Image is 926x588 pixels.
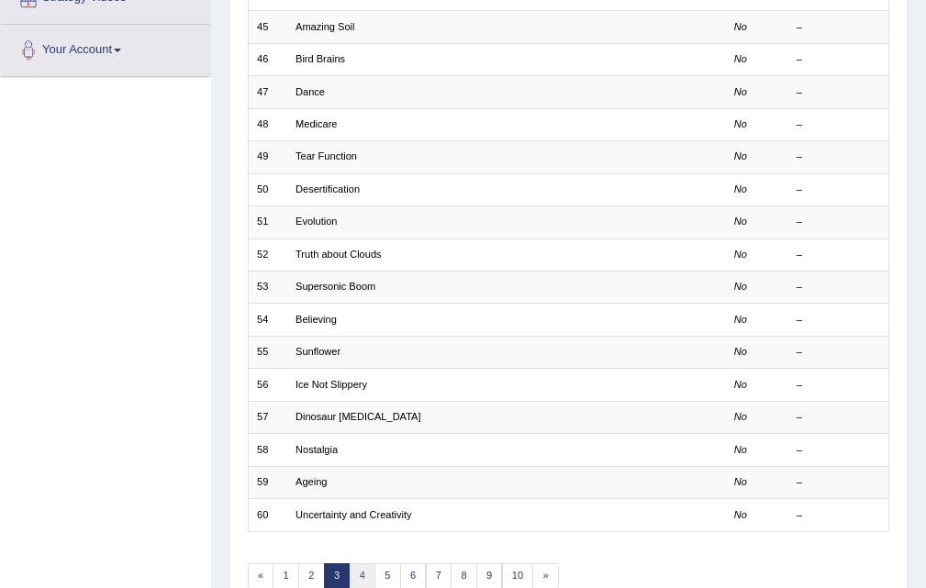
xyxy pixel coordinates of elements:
em: No [734,21,747,32]
td: 49 [248,141,287,173]
a: Your Account [1,25,210,71]
em: No [734,346,747,357]
td: 54 [248,304,287,336]
em: No [734,314,747,325]
a: Uncertainty and Creativity [296,509,411,520]
em: No [734,216,747,227]
em: No [734,281,747,292]
div: – [797,508,880,523]
em: No [734,118,747,129]
em: No [734,379,747,390]
div: – [797,410,880,425]
td: 58 [248,434,287,466]
a: Evolution [296,216,337,227]
em: No [734,249,747,260]
a: Amazing Soil [296,21,354,32]
div: – [797,475,880,490]
div: – [797,20,880,35]
a: Desertification [296,183,360,194]
a: Medicare [296,118,337,129]
em: No [734,509,747,520]
td: 46 [248,43,287,75]
div: – [797,248,880,262]
div: – [797,280,880,294]
a: Dinosaur [MEDICAL_DATA] [296,411,421,422]
a: Dance [296,86,325,97]
em: No [734,411,747,422]
a: Believing [296,314,337,325]
td: 52 [248,239,287,271]
a: Supersonic Boom [296,281,375,292]
div: – [797,215,880,229]
a: Bird Brains [296,53,345,64]
em: No [734,86,747,97]
td: 55 [248,336,287,368]
div: – [797,443,880,458]
em: No [734,53,747,64]
div: – [797,117,880,132]
td: 59 [248,466,287,498]
td: 48 [248,108,287,140]
a: Nostalgia [296,444,338,455]
td: 51 [248,206,287,239]
em: No [734,444,747,455]
div: – [797,313,880,327]
div: – [797,183,880,197]
div: – [797,345,880,360]
em: No [734,150,747,161]
td: 57 [248,401,287,433]
a: Ageing [296,476,327,487]
em: No [734,183,747,194]
td: 47 [248,76,287,108]
div: – [797,85,880,100]
em: No [734,476,747,487]
td: 45 [248,11,287,43]
a: Truth about Clouds [296,249,382,260]
td: 53 [248,272,287,304]
div: – [797,150,880,164]
a: Sunflower [296,346,340,357]
td: 60 [248,499,287,531]
div: – [797,52,880,67]
td: 50 [248,173,287,205]
a: Ice Not Slippery [296,379,367,390]
a: Tear Function [296,150,357,161]
td: 56 [248,369,287,401]
div: – [797,378,880,393]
